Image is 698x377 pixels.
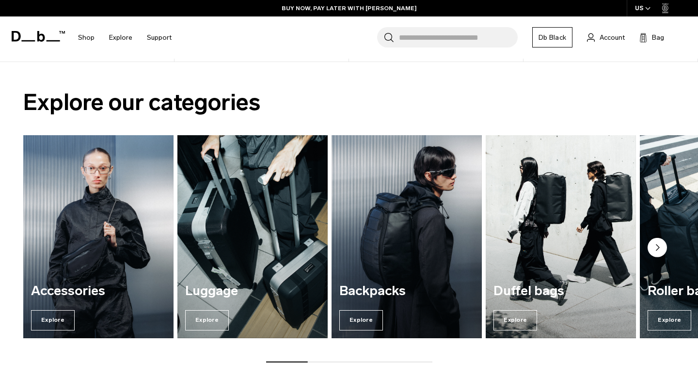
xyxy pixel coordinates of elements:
[71,16,179,59] nav: Main Navigation
[339,310,383,330] span: Explore
[282,4,417,13] a: BUY NOW, PAY LATER WITH [PERSON_NAME]
[23,85,675,120] h2: Explore our categories
[332,135,482,338] a: Backpacks Explore
[23,135,174,338] div: 1 / 7
[587,31,625,43] a: Account
[493,310,537,330] span: Explore
[493,284,628,298] h3: Duffel bags
[147,20,172,55] a: Support
[339,284,474,298] h3: Backpacks
[532,27,572,47] a: Db Black
[109,20,132,55] a: Explore
[486,135,636,338] a: Duffel bags Explore
[639,31,664,43] button: Bag
[652,32,664,43] span: Bag
[600,32,625,43] span: Account
[185,284,320,298] h3: Luggage
[23,135,174,338] a: Accessories Explore
[185,310,229,330] span: Explore
[177,135,328,338] div: 2 / 7
[78,20,95,55] a: Shop
[332,135,482,338] div: 3 / 7
[648,238,667,259] button: Next slide
[31,310,75,330] span: Explore
[648,310,691,330] span: Explore
[486,135,636,338] div: 4 / 7
[177,135,328,338] a: Luggage Explore
[31,284,166,298] h3: Accessories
